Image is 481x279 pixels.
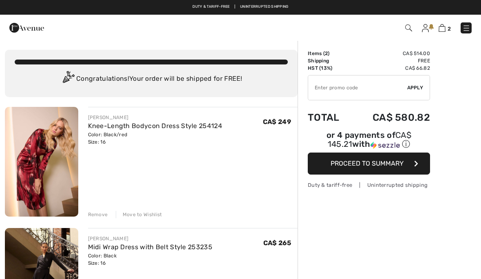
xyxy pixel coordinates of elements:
[308,57,351,64] td: Shipping
[351,50,430,57] td: CA$ 514.00
[371,142,400,149] img: Sezzle
[407,84,424,91] span: Apply
[88,114,222,121] div: [PERSON_NAME]
[308,131,430,153] div: or 4 payments ofCA$ 145.21withSezzle Click to learn more about Sezzle
[422,24,429,32] img: My Info
[328,130,411,149] span: CA$ 145.21
[60,71,76,87] img: Congratulation2.svg
[439,24,446,32] img: Shopping Bag
[88,122,222,130] a: Knee-Length Bodycon Dress Style 254124
[308,131,430,150] div: or 4 payments of with
[351,104,430,131] td: CA$ 580.82
[116,211,162,218] div: Move to Wishlist
[308,104,351,131] td: Total
[88,243,212,251] a: Midi Wrap Dress with Belt Style 253235
[325,51,328,56] span: 2
[351,57,430,64] td: Free
[88,131,222,146] div: Color: Black/red Size: 16
[308,153,430,175] button: Proceed to Summary
[448,26,451,32] span: 2
[9,23,44,31] a: 1ère Avenue
[263,239,291,247] span: CA$ 265
[263,118,291,126] span: CA$ 249
[15,71,288,87] div: Congratulations! Your order will be shipped for FREE!
[439,23,451,33] a: 2
[5,107,78,217] img: Knee-Length Bodycon Dress Style 254124
[88,235,212,242] div: [PERSON_NAME]
[9,20,44,36] img: 1ère Avenue
[88,252,212,267] div: Color: Black Size: 16
[308,50,351,57] td: Items ( )
[351,64,430,72] td: CA$ 66.82
[331,159,404,167] span: Proceed to Summary
[405,24,412,31] img: Search
[308,64,351,72] td: HST (13%)
[308,75,407,100] input: Promo code
[308,181,430,189] div: Duty & tariff-free | Uninterrupted shipping
[462,24,470,32] img: Menu
[88,211,108,218] div: Remove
